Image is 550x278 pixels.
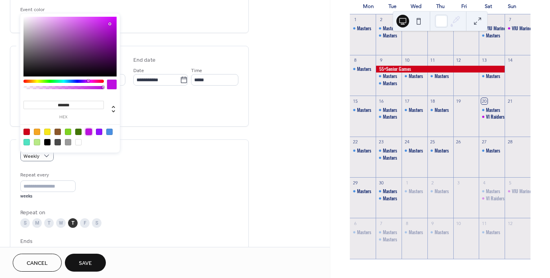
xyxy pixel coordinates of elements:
div: W [56,218,66,228]
div: VI Raiders referees [479,195,505,202]
div: #7ED321 [65,129,71,135]
div: 10 [456,220,462,226]
div: #4A90E2 [106,129,113,135]
div: 1 [404,180,410,186]
div: Masters [383,32,397,39]
div: Masters [435,229,449,236]
div: VI Raiders referees [486,114,521,120]
div: 22 [352,139,358,145]
div: Masters [376,188,402,195]
div: Masters [357,107,371,114]
div: Masters [350,188,376,195]
div: Masters [383,195,397,202]
div: Masters [402,147,427,154]
div: Masters [435,147,449,154]
label: hex [23,115,104,119]
div: Masters [376,155,402,161]
div: Masters [435,107,449,114]
div: #BD10E0 [86,129,92,135]
div: Masters [383,25,397,32]
div: 12 [507,220,513,226]
div: Masters [409,147,423,154]
div: #F5A623 [34,129,40,135]
div: 16 [378,98,384,104]
div: 20 [481,98,487,104]
div: Masters [435,188,449,195]
div: Masters [383,107,397,114]
div: 7 [507,17,513,23]
div: 13 [481,57,487,63]
div: 18 [430,98,436,104]
div: Repeat on [20,209,237,217]
div: T [44,218,54,228]
div: 21 [507,98,513,104]
div: 14 [507,57,513,63]
div: Masters [376,195,402,202]
div: Masters [427,147,453,154]
div: Masters [350,25,376,32]
div: Masters [409,73,423,80]
div: Masters [435,73,449,80]
div: 4 [481,180,487,186]
div: 10 [404,57,410,63]
div: #000000 [44,139,51,145]
div: Masters [376,73,402,80]
div: Masters [409,107,423,114]
div: 26 [456,139,462,145]
div: VI Raiders referees [479,114,505,120]
div: Masters [427,229,453,236]
div: Masters [383,188,397,195]
div: Masters [383,114,397,120]
a: Cancel [13,254,62,272]
div: #9B9B9B [65,139,71,145]
div: Masters [486,188,500,195]
div: Masters [486,229,500,236]
div: 19 [456,98,462,104]
div: Masters [409,229,423,236]
div: Masters [479,147,505,154]
div: T [68,218,78,228]
div: S [92,218,101,228]
div: #FFFFFF [75,139,82,145]
div: Masters [383,147,397,154]
div: Masters [383,73,397,80]
div: Event color [20,6,80,14]
div: Masters [427,73,453,80]
div: 8 [352,57,358,63]
div: Masters [357,25,371,32]
div: Masters [350,66,376,72]
div: VIU Mariners referees [479,25,505,32]
div: 27 [481,139,487,145]
div: Masters [402,229,427,236]
div: 29 [352,180,358,186]
div: M [32,218,42,228]
div: #50E3C2 [23,139,30,145]
div: 2 [378,17,384,23]
div: Masters [486,107,500,114]
div: Masters [383,236,397,243]
div: Masters [357,66,371,72]
div: VI Raiders referees [486,195,521,202]
div: Masters [479,107,505,114]
div: Masters [479,188,505,195]
div: 9 [378,57,384,63]
span: Time [191,67,202,75]
div: 8 [404,220,410,226]
div: Masters [350,107,376,114]
div: Masters [357,229,371,236]
div: Masters [376,147,402,154]
div: Masters [486,147,500,154]
div: 24 [404,139,410,145]
div: 15 [352,98,358,104]
div: 23 [378,139,384,145]
div: Masters [479,73,505,80]
div: 55+Senior Games [376,66,505,72]
div: #D0021B [23,129,30,135]
div: 17 [404,98,410,104]
div: 1 [352,17,358,23]
div: 7 [378,220,384,226]
div: Masters [357,188,371,195]
div: 9 [430,220,436,226]
div: 3 [456,180,462,186]
div: Ends [20,237,237,246]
